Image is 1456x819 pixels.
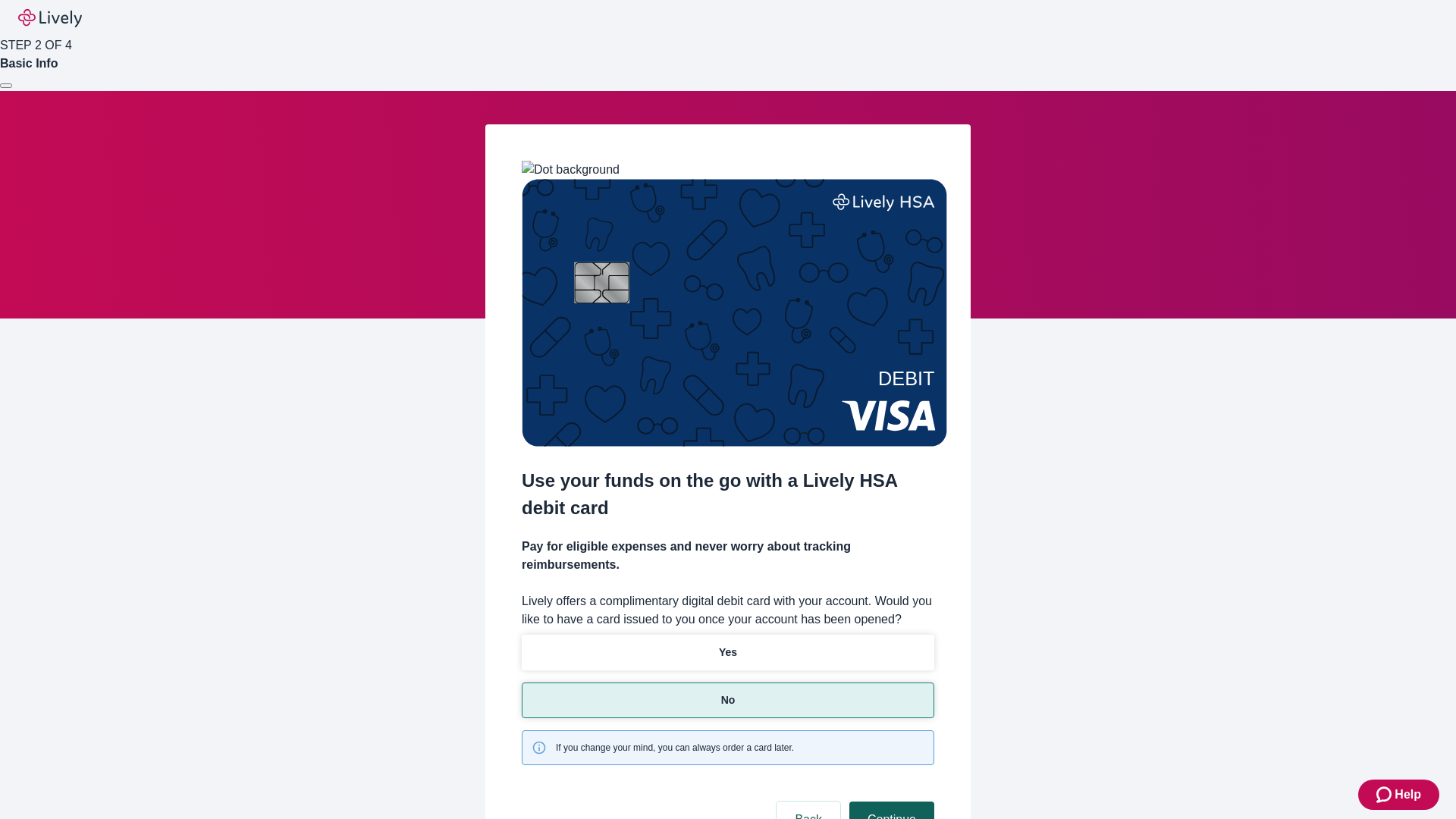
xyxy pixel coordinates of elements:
svg: Zendesk support icon [1376,786,1395,804]
p: Yes [719,645,737,661]
button: Zendesk support iconHelp [1358,780,1439,810]
img: Dot background [522,161,620,179]
p: No [721,692,736,708]
h2: Use your funds on the go with a Lively HSA debit card [522,467,934,522]
button: Yes [522,635,934,670]
img: Lively [18,9,82,27]
span: Help [1395,786,1421,804]
button: No [522,682,934,718]
h4: Pay for eligible expenses and never worry about tracking reimbursements. [522,538,934,574]
label: Lively offers a complimentary digital debit card with your account. Would you like to have a card... [522,592,934,629]
img: Debit card [522,179,947,447]
span: If you change your mind, you can always order a card later. [556,741,794,755]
